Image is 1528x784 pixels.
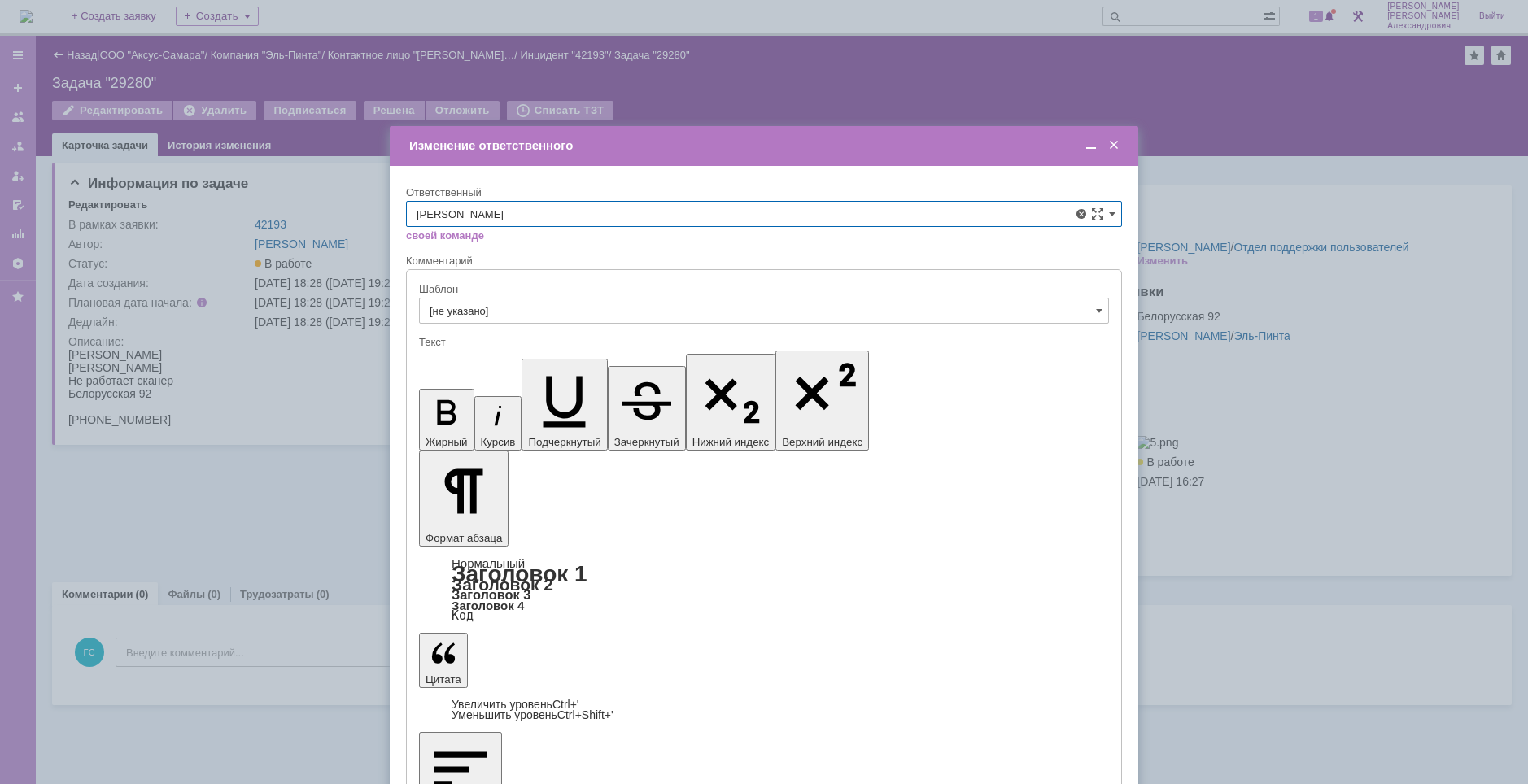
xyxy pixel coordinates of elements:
[522,359,607,451] button: Подчеркнутый
[426,532,502,544] span: Формат абзаца
[614,436,679,448] span: Зачеркнутый
[782,436,862,448] span: Верхний индекс
[419,699,1109,721] div: Цитата
[419,633,468,688] button: Цитата
[426,673,461,686] span: Цитата
[452,587,530,602] a: Заголовок 3
[406,229,484,242] a: своей команде
[608,366,686,451] button: Зачеркнутый
[528,436,600,448] span: Подчеркнутый
[419,558,1109,621] div: Формат абзаца
[452,556,525,570] a: Нормальный
[406,254,1122,269] div: Комментарий
[452,608,474,623] a: Код
[419,337,1106,347] div: Текст
[419,284,1106,294] div: Шаблон
[452,575,553,594] a: Заголовок 2
[409,138,1122,153] div: Изменение ответственного
[552,698,579,711] span: Ctrl+'
[419,389,474,451] button: Жирный
[406,187,1119,198] div: Ответственный
[452,708,613,721] a: Decrease
[481,436,516,448] span: Курсив
[692,436,770,448] span: Нижний индекс
[686,354,776,451] button: Нижний индекс
[775,351,869,451] button: Верхний индекс
[426,436,468,448] span: Жирный
[1075,207,1088,220] span: Удалить
[557,708,613,721] span: Ctrl+Shift+'
[1083,138,1099,153] span: Свернуть (Ctrl + M)
[419,451,509,547] button: Формат абзаца
[452,599,524,612] a: Заголовок 4
[452,561,587,586] a: Заголовок 1
[452,698,579,711] a: Increase
[474,396,522,451] button: Курсив
[1091,207,1104,220] span: Сложная форма
[1106,138,1122,153] span: Закрыть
